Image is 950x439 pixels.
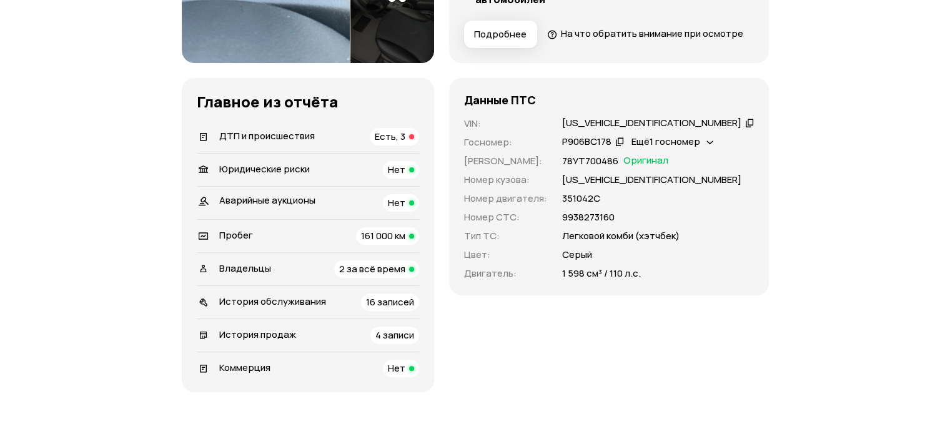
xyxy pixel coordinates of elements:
[562,248,592,262] p: Серый
[375,130,405,143] span: Есть, 3
[219,162,310,175] span: Юридические риски
[219,262,271,275] span: Владельцы
[474,28,527,41] span: Подробнее
[562,192,600,205] p: 351042С
[219,295,326,308] span: История обслуживания
[464,93,536,107] h4: Данные ПТС
[464,136,547,149] p: Госномер :
[562,154,618,168] p: 78УТ700486
[464,267,547,280] p: Двигатель :
[219,194,315,207] span: Аварийные аукционы
[562,229,680,243] p: Легковой комби (хэтчбек)
[561,27,743,40] span: На что обратить внимание при осмотре
[366,295,414,308] span: 16 записей
[388,196,405,209] span: Нет
[464,229,547,243] p: Тип ТС :
[464,248,547,262] p: Цвет :
[197,93,419,111] h3: Главное из отчёта
[375,328,414,342] span: 4 записи
[562,173,741,187] p: [US_VEHICLE_IDENTIFICATION_NUMBER]
[388,362,405,375] span: Нет
[219,328,296,341] span: История продаж
[339,262,405,275] span: 2 за всё время
[388,163,405,176] span: Нет
[219,361,270,374] span: Коммерция
[623,154,668,168] span: Оригинал
[219,229,253,242] span: Пробег
[562,136,611,149] div: Р906ВС178
[631,135,700,148] span: Ещё 1 госномер
[219,129,315,142] span: ДТП и происшествия
[464,173,547,187] p: Номер кузова :
[562,267,641,280] p: 1 598 см³ / 110 л.с.
[361,229,405,242] span: 161 000 км
[547,27,743,40] a: На что обратить внимание при осмотре
[464,192,547,205] p: Номер двигателя :
[562,210,615,224] p: 9938273160
[464,210,547,224] p: Номер СТС :
[464,21,537,48] button: Подробнее
[562,117,741,130] div: [US_VEHICLE_IDENTIFICATION_NUMBER]
[464,154,547,168] p: [PERSON_NAME] :
[464,117,547,131] p: VIN :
